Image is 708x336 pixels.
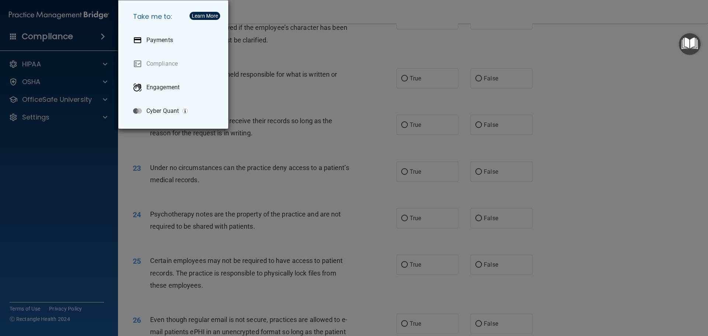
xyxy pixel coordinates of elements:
[127,77,222,98] a: Engagement
[127,101,222,121] a: Cyber Quant
[127,6,222,27] h5: Take me to:
[127,53,222,74] a: Compliance
[146,37,173,44] p: Payments
[146,107,179,115] p: Cyber Quant
[127,30,222,51] a: Payments
[146,84,180,91] p: Engagement
[679,33,701,55] button: Open Resource Center
[192,13,218,18] div: Learn More
[190,12,220,20] button: Learn More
